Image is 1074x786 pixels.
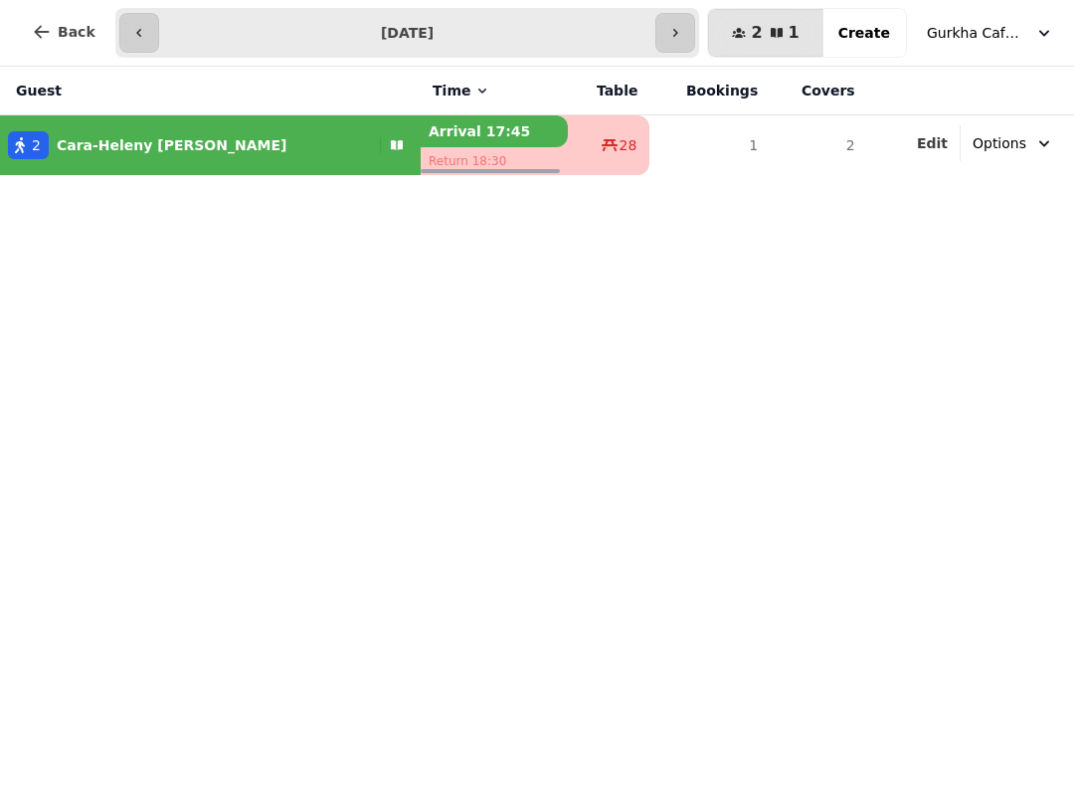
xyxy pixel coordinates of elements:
button: Gurkha Cafe & Restauarant [915,15,1066,51]
span: 2 [32,135,41,155]
th: Bookings [649,67,770,115]
button: Time [433,81,490,100]
button: Edit [917,133,948,153]
span: 28 [620,135,637,155]
p: Arrival 17:45 [421,115,568,147]
td: 1 [649,115,770,176]
button: 21 [708,9,822,57]
span: 1 [789,25,800,41]
button: Create [822,9,906,57]
p: Cara-Heleny [PERSON_NAME] [57,135,287,155]
button: Options [961,125,1066,161]
span: Back [58,25,95,39]
span: Edit [917,136,948,150]
p: Return 18:30 [421,147,568,175]
span: Time [433,81,470,100]
th: Table [568,67,649,115]
span: Create [838,26,890,40]
span: 2 [751,25,762,41]
button: Back [16,8,111,56]
span: Gurkha Cafe & Restauarant [927,23,1026,43]
span: Options [973,133,1026,153]
th: Covers [770,67,866,115]
td: 2 [770,115,866,176]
